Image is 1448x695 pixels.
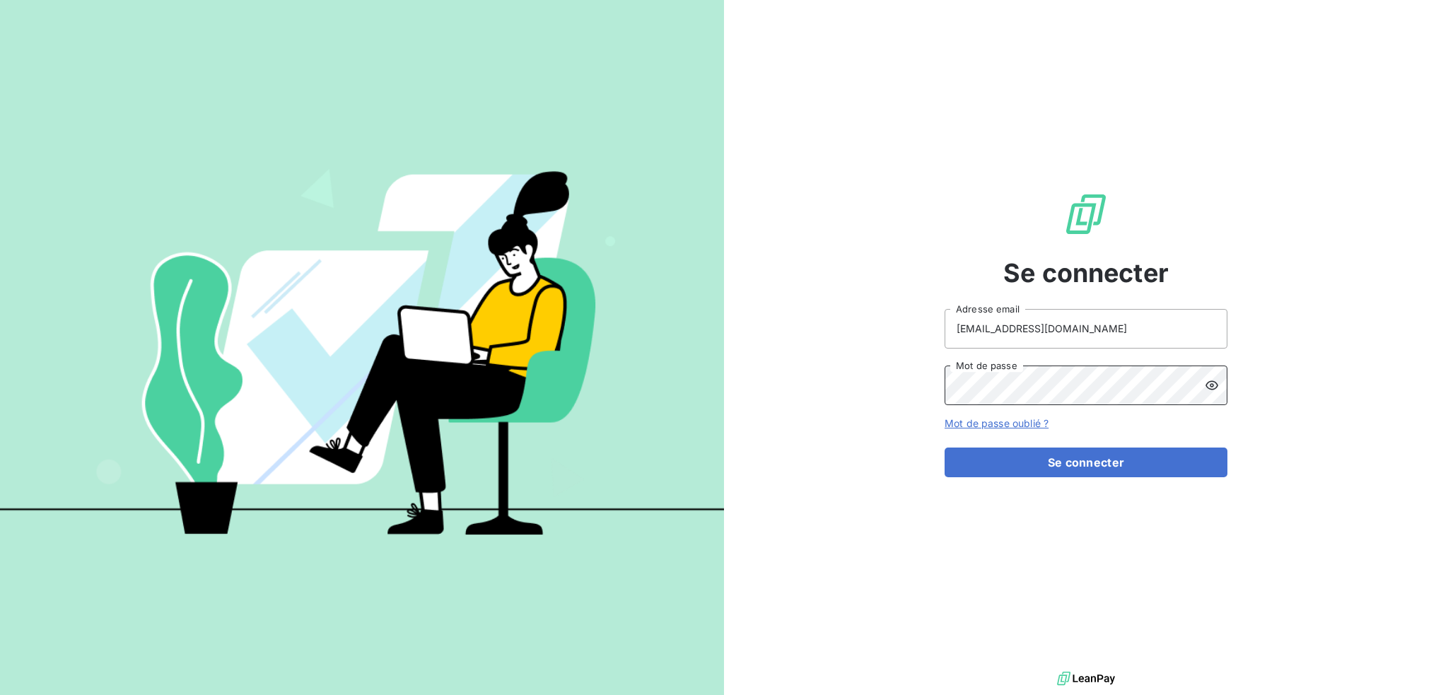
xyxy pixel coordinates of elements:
[1003,254,1169,292] span: Se connecter
[945,448,1227,477] button: Se connecter
[945,417,1049,429] a: Mot de passe oublié ?
[1057,668,1115,689] img: logo
[945,309,1227,349] input: placeholder
[1063,192,1109,237] img: Logo LeanPay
